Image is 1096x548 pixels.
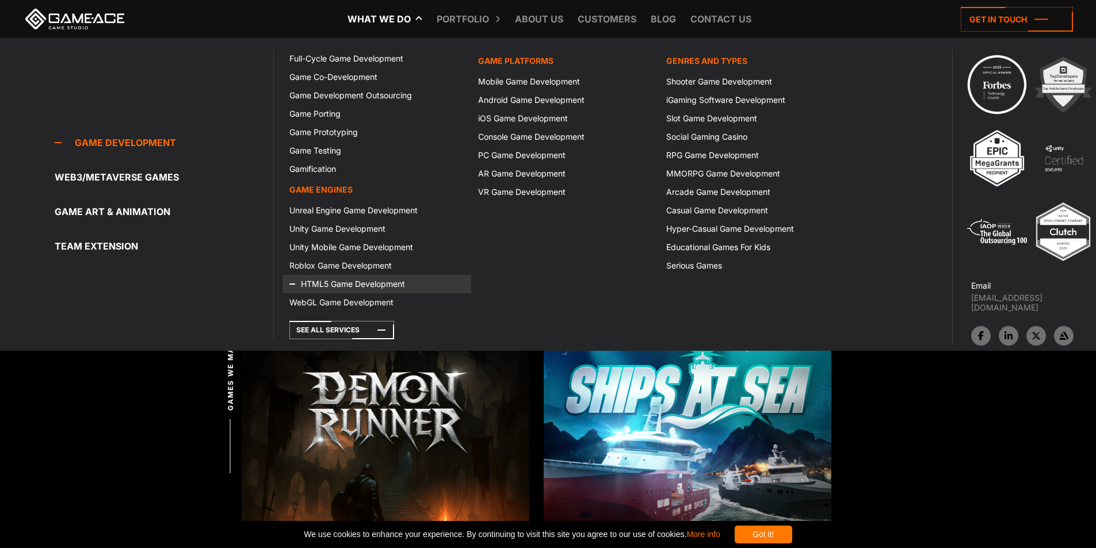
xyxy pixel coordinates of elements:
[282,201,471,220] a: Unreal Engine Game Development
[471,49,659,72] a: Game platforms
[471,91,659,109] a: Android Game Development
[471,128,659,146] a: Console Game Development
[1032,53,1095,116] img: 2
[282,220,471,238] a: Unity Game Development
[471,72,659,91] a: Mobile Game Development
[471,109,659,128] a: iOS Game Development
[55,235,273,258] a: Team Extension
[735,526,792,543] div: Got it!
[1032,200,1095,263] img: Top ar vr development company gaming 2025 game ace
[282,86,471,105] a: Game Development Outsourcing
[961,7,1073,32] a: Get in touch
[55,166,273,189] a: Web3/Metaverse Games
[282,275,471,293] a: HTML5 Game Development
[289,321,394,339] a: See All Services
[282,141,471,160] a: Game Testing
[971,281,991,290] strong: Email
[55,131,273,154] a: Game development
[471,146,659,164] a: PC Game Development
[659,49,847,72] a: Genres and Types
[659,91,847,109] a: iGaming Software Development
[659,72,847,91] a: Shooter Game Development
[282,68,471,86] a: Game Co-Development
[304,526,720,543] span: We use cookies to enhance your experience. By continuing to visit this site you agree to our use ...
[471,164,659,183] a: AR Game Development
[659,220,847,238] a: Hyper-Casual Game Development
[282,105,471,123] a: Game Porting
[965,53,1029,116] img: Technology council badge program ace 2025 game ace
[659,256,847,275] a: Serious Games
[1032,127,1095,190] img: 4
[659,109,847,128] a: Slot Game Development
[659,146,847,164] a: RPG Game Development
[55,200,273,223] a: Game Art & Animation
[471,183,659,201] a: VR Game Development
[282,178,471,201] a: Game Engines
[965,127,1029,190] img: 3
[659,164,847,183] a: MMORPG Game Development
[282,160,471,178] a: Gamification
[282,238,471,256] a: Unity Mobile Game Development
[659,201,847,220] a: Casual Game Development
[971,293,1096,312] a: [EMAIL_ADDRESS][DOMAIN_NAME]
[282,293,471,312] a: WebGL Game Development
[659,183,847,201] a: Arcade Game Development
[965,200,1029,263] img: 5
[282,123,471,141] a: Game Prototyping
[659,128,847,146] a: Social Gaming Casino
[282,49,471,68] a: Full-Cycle Game Development
[226,335,236,410] span: GAMES WE MADE
[659,238,847,256] a: Educational Games For Kids
[282,256,471,275] a: Roblox Game Development
[686,530,720,539] a: More info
